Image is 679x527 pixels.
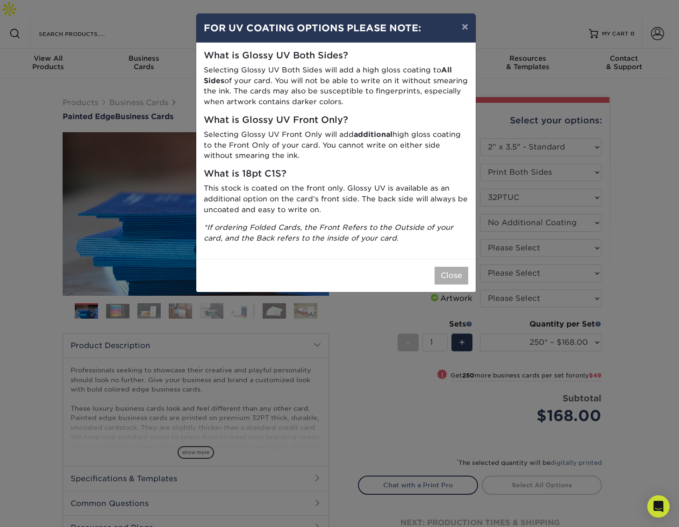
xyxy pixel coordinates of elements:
h5: What is 18pt C1S? [204,169,468,179]
p: This stock is coated on the front only. Glossy UV is available as an additional option on the car... [204,183,468,215]
button: Close [435,267,468,285]
i: *If ordering Folded Cards, the Front Refers to the Outside of your card, and the Back refers to t... [204,223,453,242]
p: Selecting Glossy UV Both Sides will add a high gloss coating to of your card. You will not be abl... [204,65,468,107]
strong: additional [354,130,393,139]
div: Open Intercom Messenger [647,495,670,518]
button: × [454,14,476,40]
h5: What is Glossy UV Both Sides? [204,50,468,61]
h4: FOR UV COATING OPTIONS PLEASE NOTE: [204,21,468,35]
h5: What is Glossy UV Front Only? [204,115,468,126]
strong: All Sides [204,65,452,85]
p: Selecting Glossy UV Front Only will add high gloss coating to the Front Only of your card. You ca... [204,129,468,161]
